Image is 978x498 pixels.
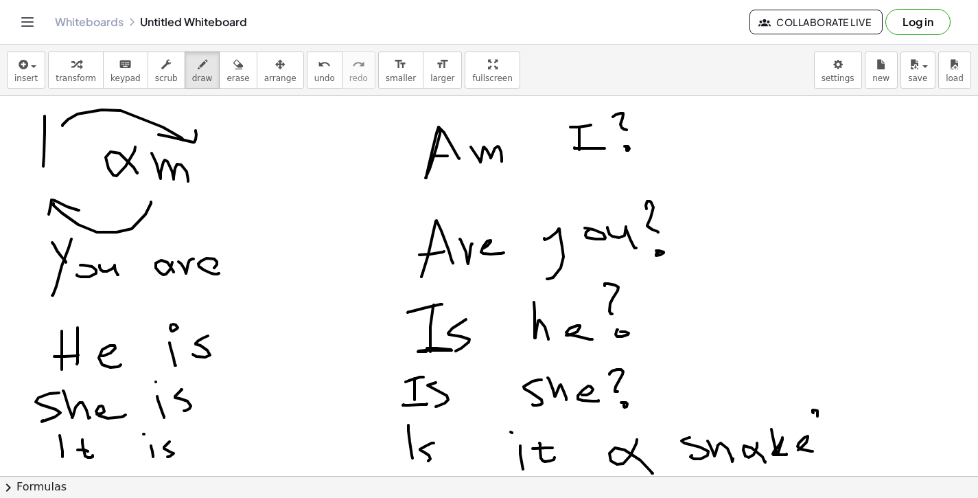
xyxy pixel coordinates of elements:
[378,52,423,89] button: format_sizesmaller
[938,52,971,89] button: load
[865,52,898,89] button: new
[257,52,304,89] button: arrange
[55,15,124,29] a: Whiteboards
[192,73,213,83] span: draw
[386,73,416,83] span: smaller
[761,16,871,28] span: Collaborate Live
[103,52,148,89] button: keyboardkeypad
[7,52,45,89] button: insert
[472,73,512,83] span: fullscreen
[465,52,520,89] button: fullscreen
[872,73,889,83] span: new
[318,56,331,73] i: undo
[48,52,104,89] button: transform
[307,52,342,89] button: undoundo
[430,73,454,83] span: larger
[155,73,178,83] span: scrub
[226,73,249,83] span: erase
[394,56,407,73] i: format_size
[885,9,951,35] button: Log in
[56,73,96,83] span: transform
[219,52,257,89] button: erase
[900,52,935,89] button: save
[119,56,132,73] i: keyboard
[908,73,927,83] span: save
[822,73,854,83] span: settings
[342,52,375,89] button: redoredo
[185,52,220,89] button: draw
[14,73,38,83] span: insert
[436,56,449,73] i: format_size
[352,56,365,73] i: redo
[264,73,296,83] span: arrange
[16,11,38,33] button: Toggle navigation
[314,73,335,83] span: undo
[946,73,964,83] span: load
[423,52,462,89] button: format_sizelarger
[349,73,368,83] span: redo
[110,73,141,83] span: keypad
[814,52,862,89] button: settings
[749,10,883,34] button: Collaborate Live
[148,52,185,89] button: scrub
